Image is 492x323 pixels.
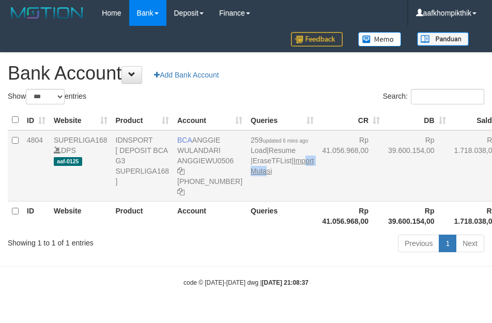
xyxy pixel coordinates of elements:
a: 1 [439,235,456,252]
th: Rp 39.600.154,00 [384,201,450,230]
td: DPS [50,130,112,202]
div: Showing 1 to 1 of 1 entries [8,234,197,248]
img: Feedback.jpg [291,32,343,47]
span: BCA [177,136,192,144]
img: Button%20Memo.svg [358,32,402,47]
span: updated 6 mins ago [263,138,308,144]
img: MOTION_logo.png [8,5,86,21]
a: Resume [269,146,296,155]
strong: [DATE] 21:08:37 [262,279,309,286]
h1: Bank Account [8,63,484,84]
span: aaf-0125 [54,157,82,166]
img: panduan.png [417,32,469,46]
select: Showentries [26,89,65,104]
label: Search: [383,89,484,104]
a: EraseTFList [253,157,291,165]
th: Account [173,201,247,230]
a: ANGGIEWU0506 [177,157,234,165]
span: | | | [251,136,314,175]
a: Add Bank Account [147,66,225,84]
a: Copy 4062213373 to clipboard [177,188,185,196]
input: Search: [411,89,484,104]
a: Previous [398,235,439,252]
th: Website: activate to sort column ascending [50,110,112,130]
small: code © [DATE]-[DATE] dwg | [183,279,309,286]
td: ANGGIE WULANDARI [PHONE_NUMBER] [173,130,247,202]
th: Account: activate to sort column ascending [173,110,247,130]
th: ID [23,201,50,230]
th: Queries: activate to sort column ascending [247,110,318,130]
td: Rp 39.600.154,00 [384,130,450,202]
td: IDNSPORT [ DEPOSIT BCA G3 SUPERLIGA168 ] [112,130,174,202]
label: Show entries [8,89,86,104]
a: Copy ANGGIEWU0506 to clipboard [177,167,185,175]
a: Next [456,235,484,252]
th: ID: activate to sort column ascending [23,110,50,130]
td: 4804 [23,130,50,202]
a: SUPERLIGA168 [54,136,107,144]
span: 259 [251,136,308,144]
th: DB: activate to sort column ascending [384,110,450,130]
th: Website [50,201,112,230]
td: Rp 41.056.968,00 [318,130,384,202]
th: CR: activate to sort column ascending [318,110,384,130]
th: Product: activate to sort column ascending [112,110,174,130]
a: Import Mutasi [251,157,314,175]
th: Queries [247,201,318,230]
th: Rp 41.056.968,00 [318,201,384,230]
th: Product [112,201,174,230]
a: Load [251,146,267,155]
